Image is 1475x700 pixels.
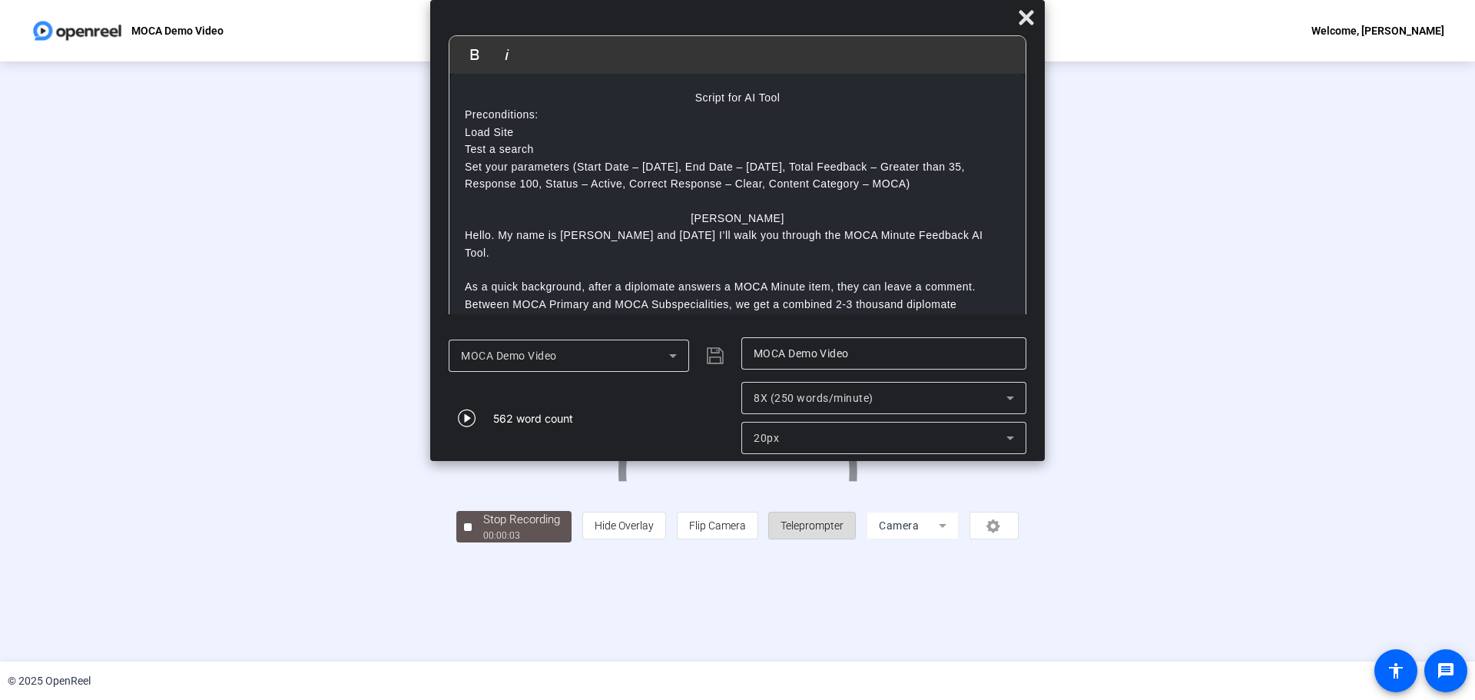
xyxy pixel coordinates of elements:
div: 562 word count [493,410,573,426]
button: Bold (Ctrl+B) [460,39,489,70]
mat-icon: accessibility [1387,662,1405,680]
p: Hello. My name is [PERSON_NAME] and [DATE] I’ll walk you through the MOCA Minute Feedback AI Tool. [465,227,1010,261]
span: Teleprompter [781,519,844,532]
p: Script for AI Tool [465,89,1010,106]
mat-icon: message [1437,662,1455,680]
span: 8X (250 words/minute) [754,392,873,404]
span: Hide Overlay [595,519,654,532]
img: OpenReel logo [31,15,124,46]
span: Flip Camera [689,519,746,532]
p: Set your parameters (Start Date – [DATE], End Date – [DATE], Total Feedback – Greater than 35, Re... [465,158,1010,193]
p: MOCA Demo Video [131,22,224,40]
input: Title [754,344,1014,363]
div: Welcome, [PERSON_NAME] [1311,22,1444,40]
p: Test a search [465,141,1010,158]
button: Italic (Ctrl+I) [492,39,522,70]
div: Stop Recording [483,511,560,529]
span: MOCA Demo Video [461,350,557,362]
p: As a quick background, after a diplomate answers a MOCA Minute item, they can leave a comment. Be... [465,278,1010,347]
div: © 2025 OpenReel [8,673,91,689]
p: Preconditions: [465,106,1010,123]
p: Load Site [465,124,1010,141]
div: 00:00:03 [483,529,560,542]
p: [PERSON_NAME] [465,210,1010,227]
span: 20px [754,432,779,444]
